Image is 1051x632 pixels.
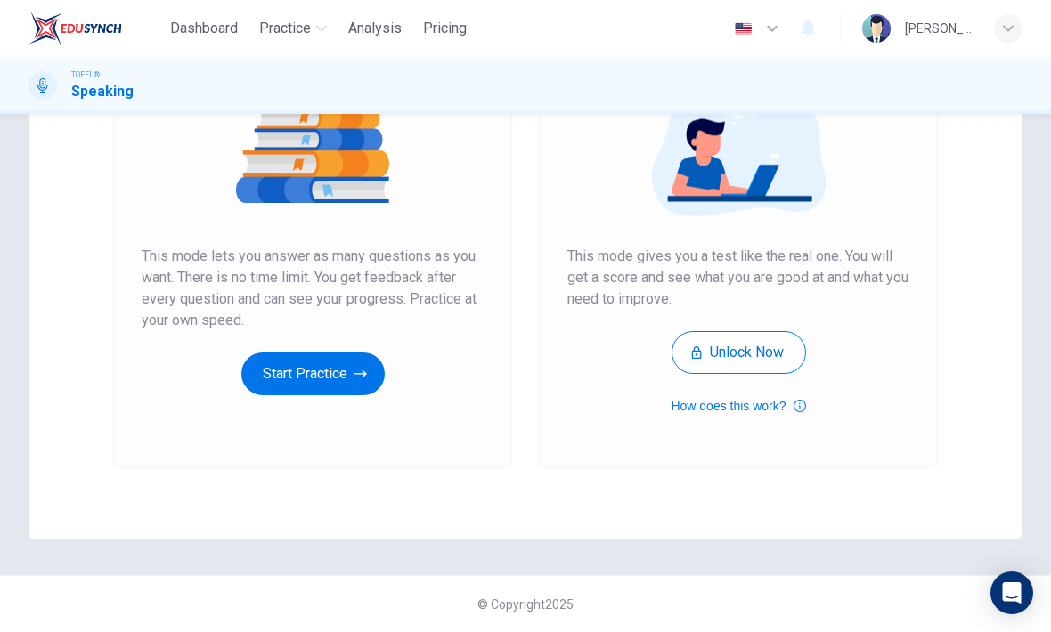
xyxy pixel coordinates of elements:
button: Start Practice [241,352,385,395]
span: TOEFL® [71,69,100,81]
span: Pricing [423,18,467,39]
img: Profile picture [862,14,891,43]
div: [PERSON_NAME] [905,18,973,39]
button: Unlock Now [672,331,806,374]
button: Practice [252,12,334,45]
h1: Speaking [71,81,134,102]
button: Pricing [416,12,474,45]
button: How does this work? [671,395,805,417]
span: This mode gives you a test like the real one. You will get a score and see what you are good at a... [567,246,909,310]
button: Analysis [341,12,409,45]
img: EduSynch logo [29,11,122,46]
span: This mode lets you answer as many questions as you want. There is no time limit. You get feedback... [142,246,484,331]
span: © Copyright 2025 [477,597,574,612]
img: en [732,22,754,36]
div: Open Intercom Messenger [990,571,1033,614]
span: Analysis [348,18,402,39]
span: Dashboard [170,18,238,39]
button: Dashboard [163,12,245,45]
span: Practice [259,18,311,39]
a: EduSynch logo [29,11,163,46]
